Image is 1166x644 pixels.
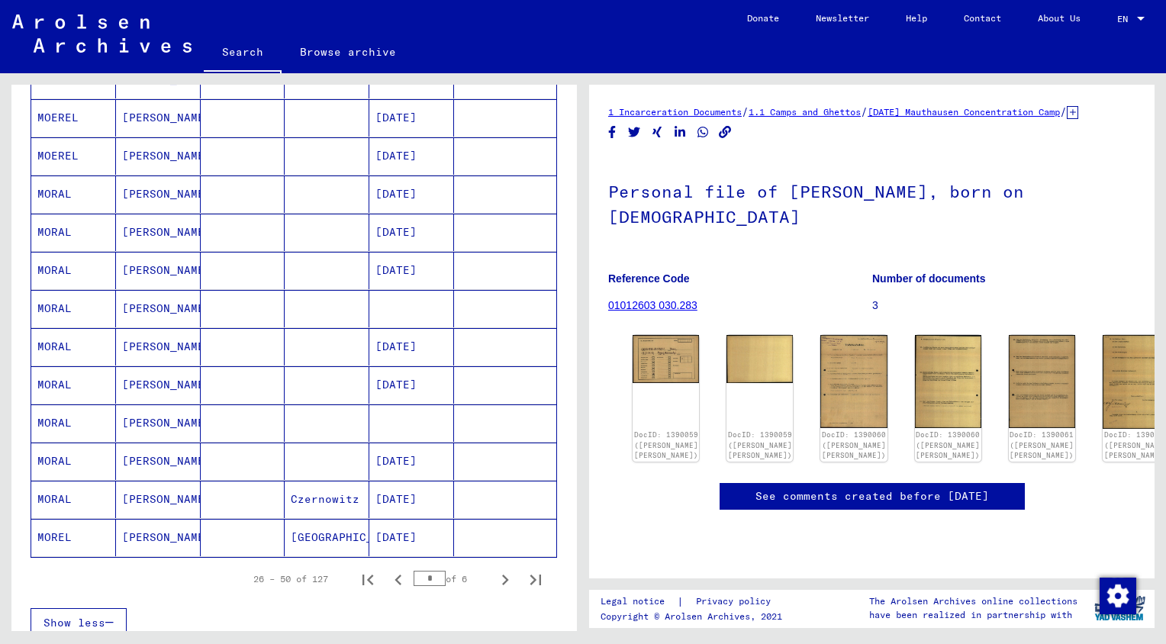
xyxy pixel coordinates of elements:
[1010,430,1074,459] a: DocID: 1390061 ([PERSON_NAME] [PERSON_NAME])
[490,564,520,594] button: Next page
[601,594,789,610] div: |
[1009,335,1075,428] img: 001.jpg
[253,572,328,586] div: 26 – 50 of 127
[369,99,454,137] mat-cell: [DATE]
[1091,589,1148,627] img: yv_logo.png
[726,335,793,383] img: 002.jpg
[1117,14,1134,24] span: EN
[353,564,383,594] button: First page
[116,214,201,251] mat-cell: [PERSON_NAME]
[116,366,201,404] mat-cell: [PERSON_NAME]
[369,137,454,175] mat-cell: [DATE]
[634,430,698,459] a: DocID: 1390059 ([PERSON_NAME] [PERSON_NAME])
[868,106,1060,118] a: [DATE] Mauthausen Concentration Camp
[369,252,454,289] mat-cell: [DATE]
[285,481,369,518] mat-cell: Czernowitz
[116,443,201,480] mat-cell: [PERSON_NAME]
[31,443,116,480] mat-cell: MORAL
[1060,105,1067,118] span: /
[31,175,116,213] mat-cell: MORAL
[684,594,789,610] a: Privacy policy
[695,123,711,142] button: Share on WhatsApp
[369,443,454,480] mat-cell: [DATE]
[116,481,201,518] mat-cell: [PERSON_NAME]
[369,519,454,556] mat-cell: [DATE]
[872,272,986,285] b: Number of documents
[672,123,688,142] button: Share on LinkedIn
[869,608,1077,622] p: have been realized in partnership with
[633,335,699,382] img: 001.jpg
[915,335,981,428] img: 002.jpg
[608,272,690,285] b: Reference Code
[755,488,989,504] a: See comments created before [DATE]
[116,328,201,365] mat-cell: [PERSON_NAME]
[861,105,868,118] span: /
[31,481,116,518] mat-cell: MORAL
[31,290,116,327] mat-cell: MORAL
[608,299,697,311] a: 01012603 030.283
[742,105,749,118] span: /
[31,328,116,365] mat-cell: MORAL
[43,616,105,630] span: Show less
[414,572,490,586] div: of 6
[728,430,792,459] a: DocID: 1390059 ([PERSON_NAME] [PERSON_NAME])
[369,214,454,251] mat-cell: [DATE]
[31,137,116,175] mat-cell: MOEREL
[116,519,201,556] mat-cell: [PERSON_NAME]
[649,123,665,142] button: Share on Xing
[369,328,454,365] mat-cell: [DATE]
[116,404,201,442] mat-cell: [PERSON_NAME]
[520,564,551,594] button: Last page
[369,366,454,404] mat-cell: [DATE]
[916,430,980,459] a: DocID: 1390060 ([PERSON_NAME] [PERSON_NAME])
[31,404,116,442] mat-cell: MORAL
[872,298,1135,314] p: 3
[601,594,677,610] a: Legal notice
[31,366,116,404] mat-cell: MORAL
[608,106,742,118] a: 1 Incarceration Documents
[31,214,116,251] mat-cell: MORAL
[116,137,201,175] mat-cell: [PERSON_NAME]
[285,519,369,556] mat-cell: [GEOGRAPHIC_DATA]
[369,481,454,518] mat-cell: [DATE]
[204,34,282,73] a: Search
[717,123,733,142] button: Copy link
[822,430,886,459] a: DocID: 1390060 ([PERSON_NAME] [PERSON_NAME])
[604,123,620,142] button: Share on Facebook
[608,156,1135,249] h1: Personal file of [PERSON_NAME], born on [DEMOGRAPHIC_DATA]
[1100,578,1136,614] img: Change consent
[820,335,887,427] img: 001.jpg
[369,175,454,213] mat-cell: [DATE]
[383,564,414,594] button: Previous page
[31,519,116,556] mat-cell: MOREL
[749,106,861,118] a: 1.1 Camps and Ghettos
[31,252,116,289] mat-cell: MORAL
[116,290,201,327] mat-cell: [PERSON_NAME]
[31,608,127,637] button: Show less
[116,175,201,213] mat-cell: [PERSON_NAME]
[626,123,643,142] button: Share on Twitter
[31,99,116,137] mat-cell: MOEREL
[869,594,1077,608] p: The Arolsen Archives online collections
[12,14,192,53] img: Arolsen_neg.svg
[601,610,789,623] p: Copyright © Arolsen Archives, 2021
[116,99,201,137] mat-cell: [PERSON_NAME]
[116,252,201,289] mat-cell: [PERSON_NAME]
[282,34,414,70] a: Browse archive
